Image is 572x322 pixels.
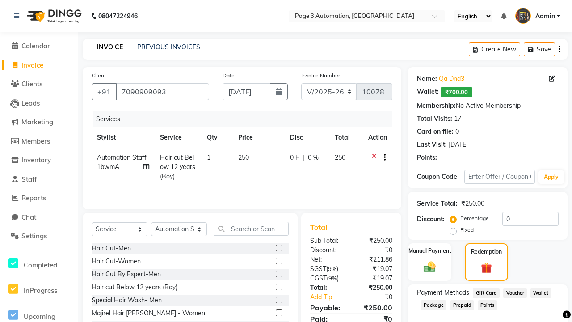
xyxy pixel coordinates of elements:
[503,288,527,298] span: Voucher
[450,300,474,310] span: Prepaid
[21,61,43,69] span: Invoice
[97,153,147,171] span: Automation Staff 1bwmA
[223,72,235,80] label: Date
[303,264,351,274] div: ( )
[2,117,76,127] a: Marketing
[93,111,399,127] div: Services
[478,300,497,310] span: Points
[23,4,84,29] img: logo
[214,222,289,236] input: Search or Scan
[155,127,202,148] th: Service
[449,140,468,149] div: [DATE]
[93,39,126,55] a: INVOICE
[303,236,351,246] div: Sub Total:
[21,42,50,50] span: Calendar
[116,83,209,100] input: Search by Name/Mobile/Email/Code
[2,212,76,223] a: Chat
[351,283,399,292] div: ₹250.00
[21,194,46,202] span: Reports
[98,4,138,29] b: 08047224946
[92,296,162,305] div: Special Hair Wash- Men
[524,42,555,56] button: Save
[21,80,42,88] span: Clients
[92,270,161,279] div: Hair Cut By Expert-Men
[303,302,351,313] div: Payable:
[310,223,331,232] span: Total
[303,283,351,292] div: Total:
[473,288,500,298] span: Gift Card
[303,255,351,264] div: Net:
[363,127,392,148] th: Action
[21,118,53,126] span: Marketing
[92,244,131,253] div: Hair Cut-Men
[137,43,200,51] a: PREVIOUS INVOICES
[408,247,451,255] label: Manual Payment
[303,274,351,283] div: ( )
[202,127,233,148] th: Qty
[328,275,337,282] span: 9%
[417,288,469,297] span: Payment Methods
[2,193,76,203] a: Reports
[24,261,57,269] span: Completed
[92,72,106,80] label: Client
[310,265,326,273] span: SGST
[24,286,57,295] span: InProgress
[417,153,437,162] div: Points:
[460,226,474,234] label: Fixed
[303,246,351,255] div: Discount:
[21,213,36,221] span: Chat
[417,199,458,208] div: Service Total:
[238,153,249,161] span: 250
[351,246,399,255] div: ₹0
[455,127,459,136] div: 0
[417,172,464,182] div: Coupon Code
[92,309,205,318] div: Majirel Hair [PERSON_NAME] - Women
[2,136,76,147] a: Members
[417,127,454,136] div: Card on file:
[160,153,195,180] span: Hair cut Below 12 years (Boy)
[301,72,340,80] label: Invoice Number
[308,153,319,162] span: 0 %
[417,74,437,84] div: Name:
[2,231,76,241] a: Settings
[417,87,439,97] div: Wallet:
[24,312,55,321] span: Upcoming
[2,79,76,89] a: Clients
[530,288,551,298] span: Wallet
[471,248,502,256] label: Redemption
[92,127,155,148] th: Stylist
[2,60,76,71] a: Invoice
[310,274,327,282] span: CGST
[421,300,446,310] span: Package
[328,265,336,272] span: 9%
[207,153,210,161] span: 1
[441,87,472,97] span: ₹700.00
[515,8,531,24] img: Admin
[538,170,564,184] button: Apply
[417,140,447,149] div: Last Visit:
[21,99,40,107] span: Leads
[417,101,456,110] div: Membership:
[335,153,345,161] span: 250
[303,153,304,162] span: |
[439,74,464,84] a: Qa Dnd3
[417,101,559,110] div: No Active Membership
[2,174,76,185] a: Staff
[92,257,141,266] div: Hair Cut-Women
[420,260,439,274] img: _cash.svg
[2,98,76,109] a: Leads
[290,153,299,162] span: 0 F
[351,236,399,246] div: ₹250.00
[329,127,363,148] th: Total
[417,215,445,224] div: Discount:
[21,137,50,145] span: Members
[460,214,489,222] label: Percentage
[21,156,51,164] span: Inventory
[417,114,452,123] div: Total Visits:
[461,199,484,208] div: ₹250.00
[464,170,535,184] input: Enter Offer / Coupon Code
[359,292,399,302] div: ₹0
[285,127,329,148] th: Disc
[351,264,399,274] div: ₹19.07
[478,261,495,275] img: _gift.svg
